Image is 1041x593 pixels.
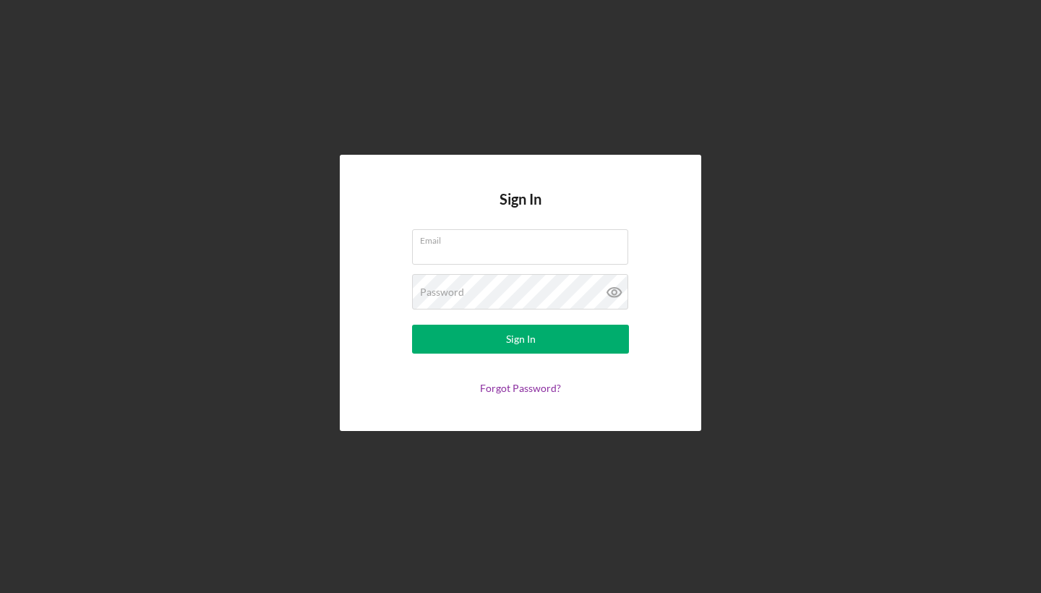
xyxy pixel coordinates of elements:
[480,382,561,394] a: Forgot Password?
[506,325,536,354] div: Sign In
[420,286,464,298] label: Password
[420,230,628,246] label: Email
[412,325,629,354] button: Sign In
[500,191,541,229] h4: Sign In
